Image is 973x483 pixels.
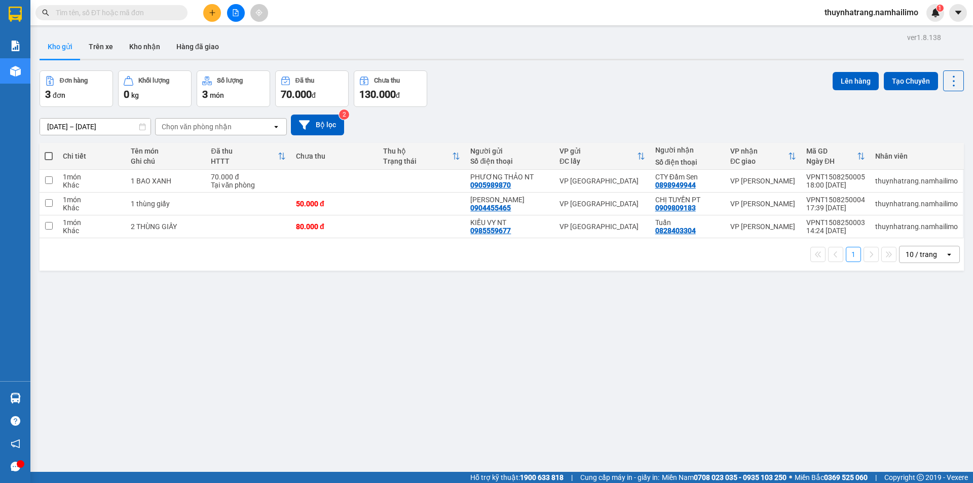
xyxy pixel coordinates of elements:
[655,158,720,166] div: Số điện thoại
[131,147,201,155] div: Tên món
[10,393,21,403] img: warehouse-icon
[801,143,870,170] th: Toggle SortBy
[60,77,88,84] div: Đơn hàng
[162,122,232,132] div: Chọn văn phòng nhận
[806,173,865,181] div: VPNT1508250005
[694,473,787,481] strong: 0708 023 035 - 0935 103 250
[211,181,286,189] div: Tại văn phòng
[124,88,129,100] span: 0
[118,70,192,107] button: Khối lượng0kg
[945,250,953,258] svg: open
[559,177,645,185] div: VP [GEOGRAPHIC_DATA]
[131,200,201,208] div: 1 thùng giấy
[559,157,637,165] div: ĐC lấy
[63,152,121,160] div: Chi tiết
[470,204,511,212] div: 0904455465
[9,45,111,59] div: 0905989870
[655,146,720,154] div: Người nhận
[655,218,720,227] div: Tuấn
[470,173,549,181] div: PHƯƠNG THẢO NT
[250,4,268,22] button: aim
[168,34,227,59] button: Hàng đã giao
[9,33,111,45] div: PHƯƠNG THẢO NT
[816,6,926,19] span: thuynhatrang.namhailimo
[806,196,865,204] div: VPNT1508250004
[40,34,81,59] button: Kho gửi
[81,34,121,59] button: Trên xe
[383,147,452,155] div: Thu hộ
[938,5,942,12] span: 1
[339,109,349,120] sup: 2
[63,218,121,227] div: 1 món
[9,9,111,33] div: VP [GEOGRAPHIC_DATA]
[559,147,637,155] div: VP gửi
[374,77,400,84] div: Chưa thu
[730,222,796,231] div: VP [PERSON_NAME]
[138,77,169,84] div: Khối lượng
[10,41,21,51] img: solution-icon
[40,119,151,135] input: Select a date range.
[131,91,139,99] span: kg
[10,66,21,77] img: warehouse-icon
[875,472,877,483] span: |
[119,33,200,45] div: CTY Đầm Sen
[470,147,549,155] div: Người gửi
[211,147,278,155] div: Đã thu
[655,196,720,204] div: CHỊ TUYỀN PT
[11,416,20,426] span: question-circle
[9,7,22,22] img: logo-vxr
[907,32,941,43] div: ver 1.8.138
[470,472,564,483] span: Hỗ trợ kỹ thuật:
[275,70,349,107] button: Đã thu70.000đ
[53,91,65,99] span: đơn
[554,143,650,170] th: Toggle SortBy
[806,227,865,235] div: 14:24 [DATE]
[63,196,121,204] div: 1 món
[795,472,868,483] span: Miền Bắc
[571,472,573,483] span: |
[559,222,645,231] div: VP [GEOGRAPHIC_DATA]
[119,45,200,59] div: 0898949944
[949,4,967,22] button: caret-down
[954,8,963,17] span: caret-down
[875,152,958,160] div: Nhân viên
[470,227,511,235] div: 0985559677
[730,157,788,165] div: ĐC giao
[11,439,20,449] span: notification
[470,157,549,165] div: Số điện thoại
[131,157,201,165] div: Ghi chú
[846,247,861,262] button: 1
[121,34,168,59] button: Kho nhận
[202,88,208,100] span: 3
[655,173,720,181] div: CTY Đầm Sen
[63,227,121,235] div: Khác
[255,9,263,16] span: aim
[730,200,796,208] div: VP [PERSON_NAME]
[806,218,865,227] div: VPNT1508250003
[806,157,857,165] div: Ngày ĐH
[655,204,696,212] div: 0909809183
[131,177,201,185] div: 1 BAO XANH
[119,9,200,33] div: VP [PERSON_NAME]
[203,4,221,22] button: plus
[875,177,958,185] div: thuynhatrang.namhailimo
[470,196,549,204] div: HÙNG HUYỀN
[232,9,239,16] span: file-add
[9,10,24,20] span: Gửi:
[378,143,465,170] th: Toggle SortBy
[8,65,113,78] div: 70.000
[209,9,216,16] span: plus
[725,143,801,170] th: Toggle SortBy
[354,70,427,107] button: Chưa thu130.000đ
[63,173,121,181] div: 1 món
[359,88,396,100] span: 130.000
[580,472,659,483] span: Cung cấp máy in - giấy in:
[559,200,645,208] div: VP [GEOGRAPHIC_DATA]
[655,181,696,189] div: 0898949944
[217,77,243,84] div: Số lượng
[470,181,511,189] div: 0905989870
[730,177,796,185] div: VP [PERSON_NAME]
[281,88,312,100] span: 70.000
[63,181,121,189] div: Khác
[211,157,278,165] div: HTTT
